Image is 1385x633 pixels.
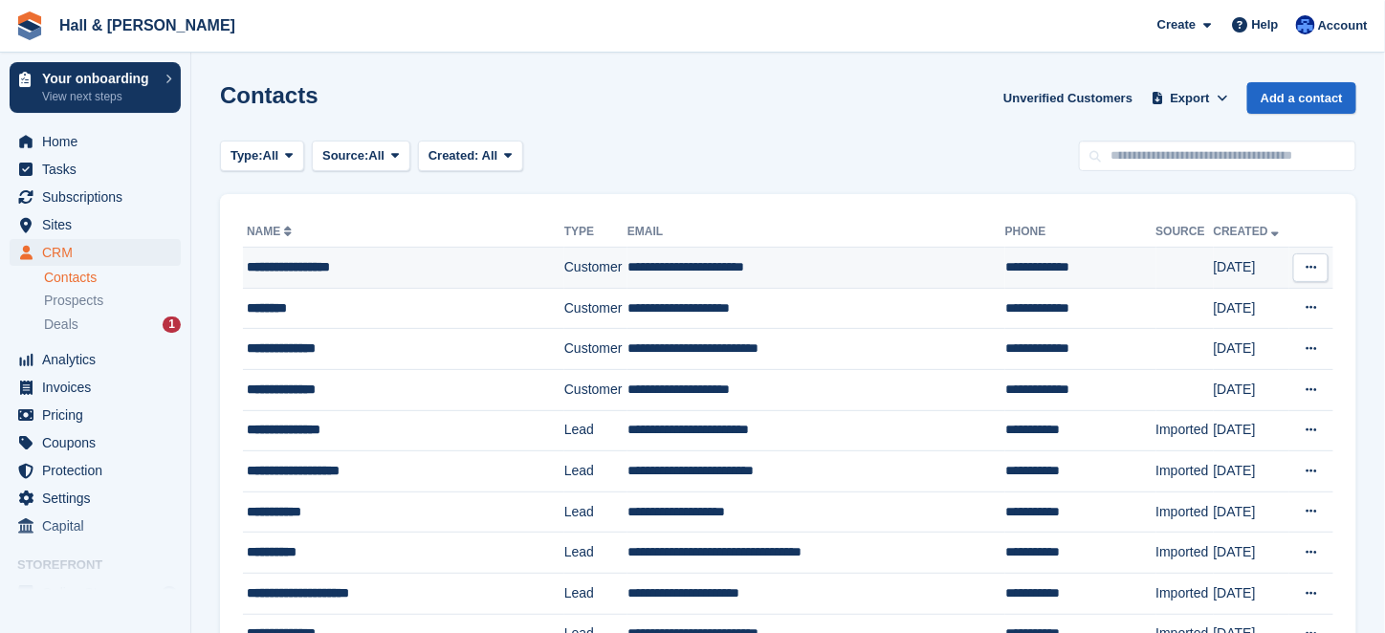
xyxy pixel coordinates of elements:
[10,579,181,606] a: menu
[1156,491,1214,533] td: Imported
[163,316,181,333] div: 1
[1156,451,1214,492] td: Imported
[1296,15,1315,34] img: Claire Banham
[1247,82,1356,114] a: Add a contact
[42,156,157,183] span: Tasks
[10,62,181,113] a: Your onboarding View next steps
[42,485,157,512] span: Settings
[1148,82,1232,114] button: Export
[15,11,44,40] img: stora-icon-8386f47178a22dfd0bd8f6a31ec36ba5ce8667c1dd55bd0f319d3a0aa187defe.svg
[42,211,157,238] span: Sites
[564,288,627,329] td: Customer
[1171,89,1210,108] span: Export
[1214,288,1290,329] td: [DATE]
[220,82,319,108] h1: Contacts
[231,146,263,165] span: Type:
[44,269,181,287] a: Contacts
[42,88,156,105] p: View next steps
[42,239,157,266] span: CRM
[369,146,385,165] span: All
[10,128,181,155] a: menu
[1156,217,1214,248] th: Source
[42,346,157,373] span: Analytics
[564,410,627,451] td: Lead
[1214,225,1284,238] a: Created
[10,374,181,401] a: menu
[1214,369,1290,410] td: [DATE]
[564,369,627,410] td: Customer
[42,402,157,428] span: Pricing
[42,184,157,210] span: Subscriptions
[247,225,296,238] a: Name
[482,148,498,163] span: All
[627,217,1005,248] th: Email
[10,429,181,456] a: menu
[263,146,279,165] span: All
[1214,410,1290,451] td: [DATE]
[10,402,181,428] a: menu
[564,491,627,533] td: Lead
[42,579,157,606] span: Online Store
[1156,410,1214,451] td: Imported
[1156,533,1214,574] td: Imported
[1214,573,1290,614] td: [DATE]
[564,451,627,492] td: Lead
[564,533,627,574] td: Lead
[312,141,410,172] button: Source: All
[418,141,523,172] button: Created: All
[10,346,181,373] a: menu
[10,156,181,183] a: menu
[1214,491,1290,533] td: [DATE]
[564,248,627,289] td: Customer
[429,148,479,163] span: Created:
[44,316,78,334] span: Deals
[564,217,627,248] th: Type
[322,146,368,165] span: Source:
[42,429,157,456] span: Coupons
[44,291,181,311] a: Prospects
[1214,248,1290,289] td: [DATE]
[10,513,181,539] a: menu
[1214,451,1290,492] td: [DATE]
[1318,16,1368,35] span: Account
[44,315,181,335] a: Deals 1
[1157,15,1196,34] span: Create
[564,329,627,370] td: Customer
[42,128,157,155] span: Home
[10,239,181,266] a: menu
[42,513,157,539] span: Capital
[158,581,181,604] a: Preview store
[1005,217,1156,248] th: Phone
[220,141,304,172] button: Type: All
[42,457,157,484] span: Protection
[1214,533,1290,574] td: [DATE]
[10,457,181,484] a: menu
[52,10,243,41] a: Hall & [PERSON_NAME]
[17,556,190,575] span: Storefront
[10,184,181,210] a: menu
[42,374,157,401] span: Invoices
[564,573,627,614] td: Lead
[44,292,103,310] span: Prospects
[996,82,1140,114] a: Unverified Customers
[10,485,181,512] a: menu
[1252,15,1279,34] span: Help
[42,72,156,85] p: Your onboarding
[1214,329,1290,370] td: [DATE]
[1156,573,1214,614] td: Imported
[10,211,181,238] a: menu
